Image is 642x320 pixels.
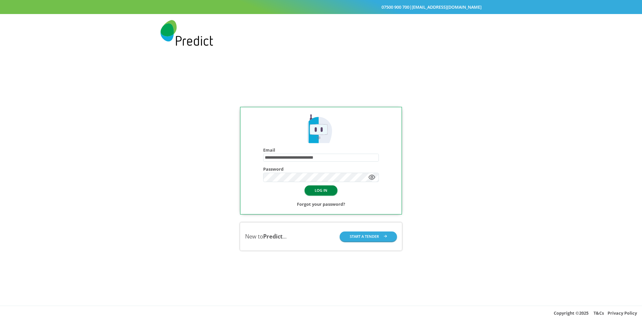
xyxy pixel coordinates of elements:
img: Predict Mobile [160,20,213,46]
a: T&Cs [594,310,604,316]
h4: Password [263,167,379,172]
img: Predict Mobile [305,113,337,145]
a: 07500 900 700 [382,4,409,10]
div: New to ... [245,232,287,241]
b: Predict [263,232,283,240]
a: Privacy Policy [608,310,637,316]
h4: Email [263,148,379,153]
a: [EMAIL_ADDRESS][DOMAIN_NAME] [412,4,481,10]
button: START A TENDER [340,231,397,241]
a: Forgot your password? [297,200,345,208]
div: | [160,3,481,11]
button: LOG IN [305,185,337,195]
